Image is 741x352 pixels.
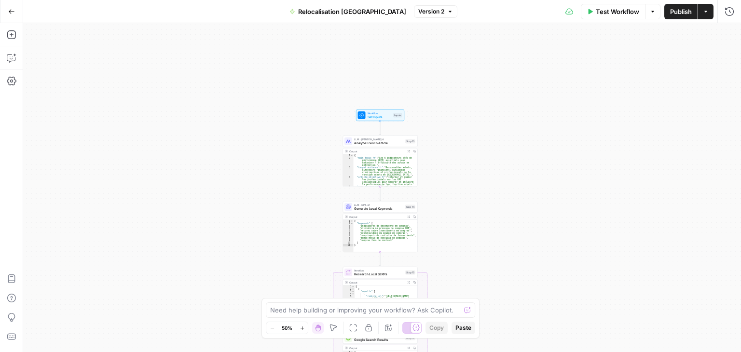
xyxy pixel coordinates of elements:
div: Output [349,346,404,350]
div: IterationResearch Local SERPsStep 15Output[ { "results":[ { "ranking_url":"[URL][DOMAIN_NAME] /pt... [343,267,418,318]
div: 7 [343,234,354,237]
g: Edge from step_13 to step_14 [380,187,381,201]
span: Version 2 [418,7,444,16]
span: Test Workflow [596,7,639,16]
div: 3 [343,225,354,227]
span: Toggle code folding, rows 1 through 56 [351,154,354,157]
div: 4 [343,176,354,186]
div: 10 [343,242,354,244]
g: Edge from step_14 to step_15 [380,252,381,266]
div: 2 [343,288,355,290]
button: Test Workflow [581,4,645,19]
div: 4 [343,227,354,230]
div: Step 14 [405,205,416,209]
div: Output [349,281,404,284]
div: 5 [343,186,354,200]
div: Step 13 [405,139,415,144]
div: 3 [343,290,355,293]
button: Relocalisation [GEOGRAPHIC_DATA] [284,4,412,19]
div: WorkflowSet InputsInputs [343,109,418,121]
div: 1 [343,285,355,288]
button: Copy [425,322,448,334]
span: Toggle code folding, rows 1 through 11 [351,220,354,222]
div: 2 [343,222,354,225]
div: 1 [343,154,354,157]
button: Paste [452,322,475,334]
div: 5 [343,295,355,302]
span: 50% [282,324,292,332]
span: Generate Local Keywords [354,206,403,211]
span: Workflow [368,111,392,115]
button: Publish [664,4,698,19]
div: 1 [343,220,354,222]
span: Toggle code folding, rows 1 through 653 [352,285,355,288]
span: Iteration [354,269,403,272]
div: 11 [343,244,354,246]
g: Edge from start to step_13 [380,121,381,135]
span: Set Inputs [368,115,392,120]
div: 3 [343,166,354,176]
span: Analyze French Article [354,141,403,146]
div: 4 [343,293,355,295]
div: Output [349,215,404,219]
div: Inputs [393,113,402,118]
span: LLM · GPT-4.1 [354,203,403,207]
span: Copy [429,324,444,332]
span: LLM · [PERSON_NAME] 4 [354,137,403,141]
div: 5 [343,230,354,232]
span: Toggle code folding, rows 2 through 77 [352,288,355,290]
div: Output [349,149,404,153]
div: 2 [343,157,354,166]
span: Toggle code folding, rows 4 through 11 [352,293,355,295]
span: Toggle code folding, rows 2 through 10 [351,222,354,225]
div: 8 [343,237,354,239]
div: 9 [343,239,354,242]
div: LLM · [PERSON_NAME] 4Analyze French ArticleStep 13Output{ "main_topic_fr":"Les 6 indicateurs clés... [343,135,418,187]
span: Google Search Results [354,338,403,342]
span: Toggle code folding, rows 3 through 76 [352,290,355,293]
span: Relocalisation [GEOGRAPHIC_DATA] [298,7,406,16]
span: Publish [670,7,692,16]
div: 6 [343,232,354,234]
div: LLM · GPT-4.1Generate Local KeywordsStep 14Output{ "keywords":[ "indicadores de desempenho em com... [343,201,418,252]
button: Version 2 [414,5,457,18]
span: Paste [455,324,471,332]
div: Step 15 [405,271,415,275]
span: Research Local SERPs [354,272,403,277]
